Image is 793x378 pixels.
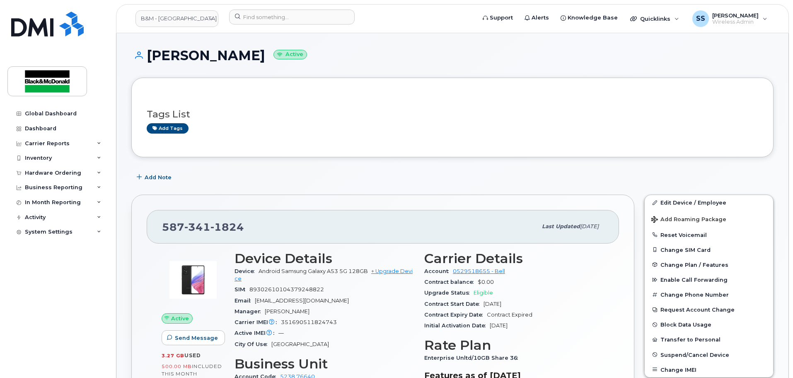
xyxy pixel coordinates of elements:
span: Email [235,298,255,304]
span: Add Roaming Package [651,216,726,224]
span: [GEOGRAPHIC_DATA] [271,341,329,347]
span: 587 [162,221,244,233]
button: Suspend/Cancel Device [645,347,773,362]
span: Active IMEI [235,330,278,336]
span: Send Message [175,334,218,342]
span: Change Plan / Features [660,261,728,268]
span: Device [235,268,259,274]
button: Block Data Usage [645,317,773,332]
span: Active [171,315,189,322]
img: image20231002-3703462-kjv75p.jpeg [168,255,218,305]
button: Send Message [162,330,225,345]
span: — [278,330,284,336]
button: Reset Voicemail [645,227,773,242]
span: 1824 [210,221,244,233]
span: [EMAIL_ADDRESS][DOMAIN_NAME] [255,298,349,304]
span: 500.00 MB [162,363,192,369]
span: Manager [235,308,265,315]
button: Change SIM Card [645,242,773,257]
h3: Tags List [147,109,758,119]
button: Change Phone Number [645,287,773,302]
span: included this month [162,363,222,377]
span: used [184,352,201,358]
span: 351690511824743 [281,319,337,325]
span: [DATE] [490,322,508,329]
h3: Business Unit [235,356,414,371]
button: Request Account Change [645,302,773,317]
h3: Device Details [235,251,414,266]
button: Enable Call Forwarding [645,272,773,287]
span: 3.27 GB [162,353,184,358]
span: Contract Start Date [424,301,484,307]
a: 0529518655 - Bell [453,268,505,274]
a: Edit Device / Employee [645,195,773,210]
h3: Carrier Details [424,251,604,266]
span: Account [424,268,453,274]
button: Change IMEI [645,362,773,377]
span: City Of Use [235,341,271,347]
button: Change Plan / Features [645,257,773,272]
h3: Rate Plan [424,338,604,353]
button: Transfer to Personal [645,332,773,347]
span: $0.00 [478,279,494,285]
span: Last updated [542,223,580,229]
span: Carrier IMEI [235,319,281,325]
span: Eligible [474,290,493,296]
span: 89302610104379248822 [249,286,324,293]
span: Upgrade Status [424,290,474,296]
span: Enterprise Unltd/10GB Share 36 [424,355,522,361]
span: Android Samsung Galaxy A53 5G 128GB [259,268,368,274]
span: SIM [235,286,249,293]
span: Contract Expired [487,312,532,318]
span: [PERSON_NAME] [265,308,309,315]
span: Contract balance [424,279,478,285]
button: Add Roaming Package [645,210,773,227]
a: Add tags [147,123,189,134]
small: Active [273,50,307,59]
span: Add Note [145,173,172,181]
button: Add Note [131,170,179,185]
span: Contract Expiry Date [424,312,487,318]
span: 341 [184,221,210,233]
h1: [PERSON_NAME] [131,48,774,63]
span: Enable Call Forwarding [660,277,728,283]
span: Suspend/Cancel Device [660,351,729,358]
span: [DATE] [580,223,599,229]
span: Initial Activation Date [424,322,490,329]
span: [DATE] [484,301,501,307]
